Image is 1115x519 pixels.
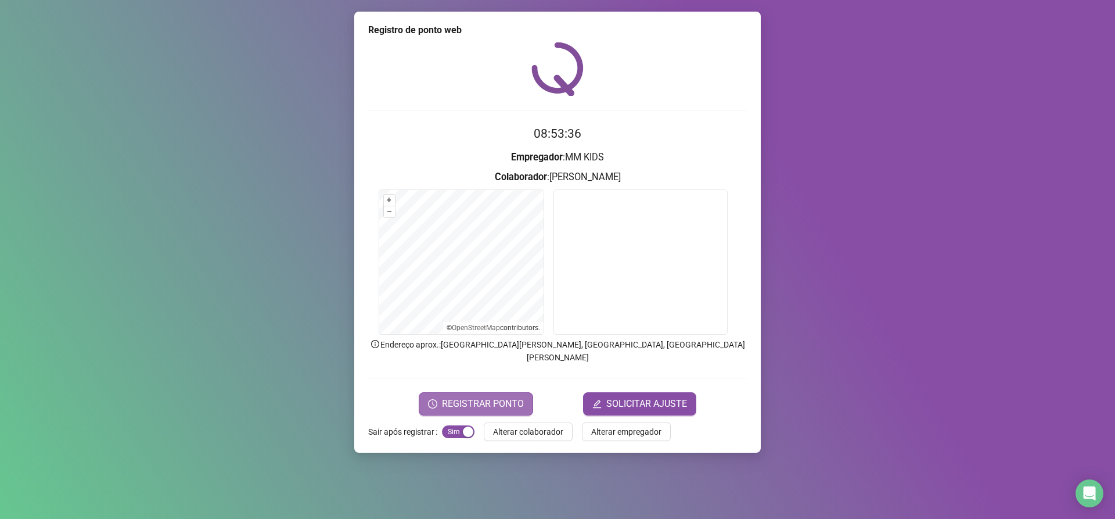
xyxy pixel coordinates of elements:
[384,206,395,217] button: –
[511,152,563,163] strong: Empregador
[442,397,524,411] span: REGISTRAR PONTO
[534,127,581,141] time: 08:53:36
[484,423,573,441] button: Alterar colaborador
[531,42,584,96] img: QRPoint
[582,423,671,441] button: Alterar empregador
[592,399,602,409] span: edit
[368,170,747,185] h3: : [PERSON_NAME]
[493,425,563,438] span: Alterar colaborador
[495,171,547,182] strong: Colaborador
[384,195,395,206] button: +
[583,392,696,416] button: editSOLICITAR AJUSTE
[368,338,747,364] p: Endereço aprox. : [GEOGRAPHIC_DATA][PERSON_NAME], [GEOGRAPHIC_DATA], [GEOGRAPHIC_DATA][PERSON_NAME]
[368,23,747,37] div: Registro de ponto web
[368,150,747,165] h3: : MM KIDS
[428,399,437,409] span: clock-circle
[368,423,442,441] label: Sair após registrar
[447,324,540,332] li: © contributors.
[419,392,533,416] button: REGISTRAR PONTO
[591,425,661,438] span: Alterar empregador
[606,397,687,411] span: SOLICITAR AJUSTE
[1076,479,1103,507] div: Open Intercom Messenger
[452,324,500,332] a: OpenStreetMap
[370,339,380,349] span: info-circle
